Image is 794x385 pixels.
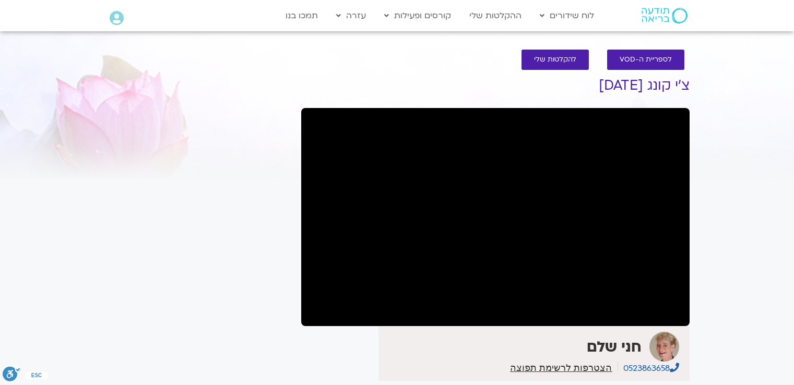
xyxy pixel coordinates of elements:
[510,363,612,372] a: הצטרפות לרשימת תפוצה
[280,6,323,26] a: תמכו בנו
[620,56,672,64] span: לספריית ה-VOD
[331,6,371,26] a: עזרה
[642,8,688,23] img: תודעה בריאה
[301,78,690,93] h1: צ’י קונג [DATE]
[607,50,684,70] a: לספריית ה-VOD
[379,6,456,26] a: קורסים ופעילות
[522,50,589,70] a: להקלטות שלי
[587,337,642,357] strong: חני שלם
[649,332,679,362] img: חני שלם
[464,6,527,26] a: ההקלטות שלי
[623,363,679,374] a: 0523863658
[535,6,599,26] a: לוח שידורים
[534,56,576,64] span: להקלטות שלי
